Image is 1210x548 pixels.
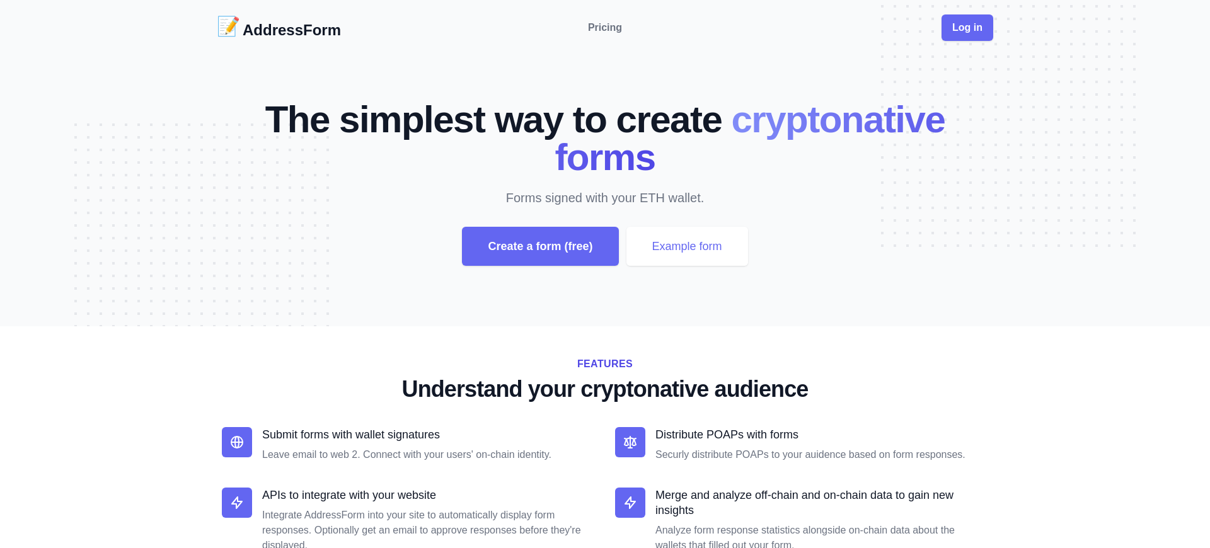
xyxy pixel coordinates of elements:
[262,447,595,462] dd: Leave email to web 2. Connect with your users' on-chain identity.
[655,488,988,518] p: Merge and analyze off-chain and on-chain data to gain new insights
[655,447,988,462] dd: Securly distribute POAPs to your auidence based on form responses.
[262,427,595,442] p: Submit forms with wallet signatures
[655,427,988,442] p: Distribute POAPs with forms
[243,20,341,40] h2: AddressForm
[282,189,928,207] p: Forms signed with your ETH wallet.
[626,227,748,266] div: Example form
[588,20,622,35] a: Pricing
[217,15,993,40] nav: Global
[942,14,993,41] div: Log in
[222,377,988,402] p: Understand your cryptonative audience
[222,357,988,372] h2: Features
[462,227,618,266] div: Create a form (free)
[217,15,240,40] div: 📝
[262,488,595,503] p: APIs to integrate with your website
[555,98,945,178] span: cryptonative forms
[265,98,722,140] span: The simplest way to create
